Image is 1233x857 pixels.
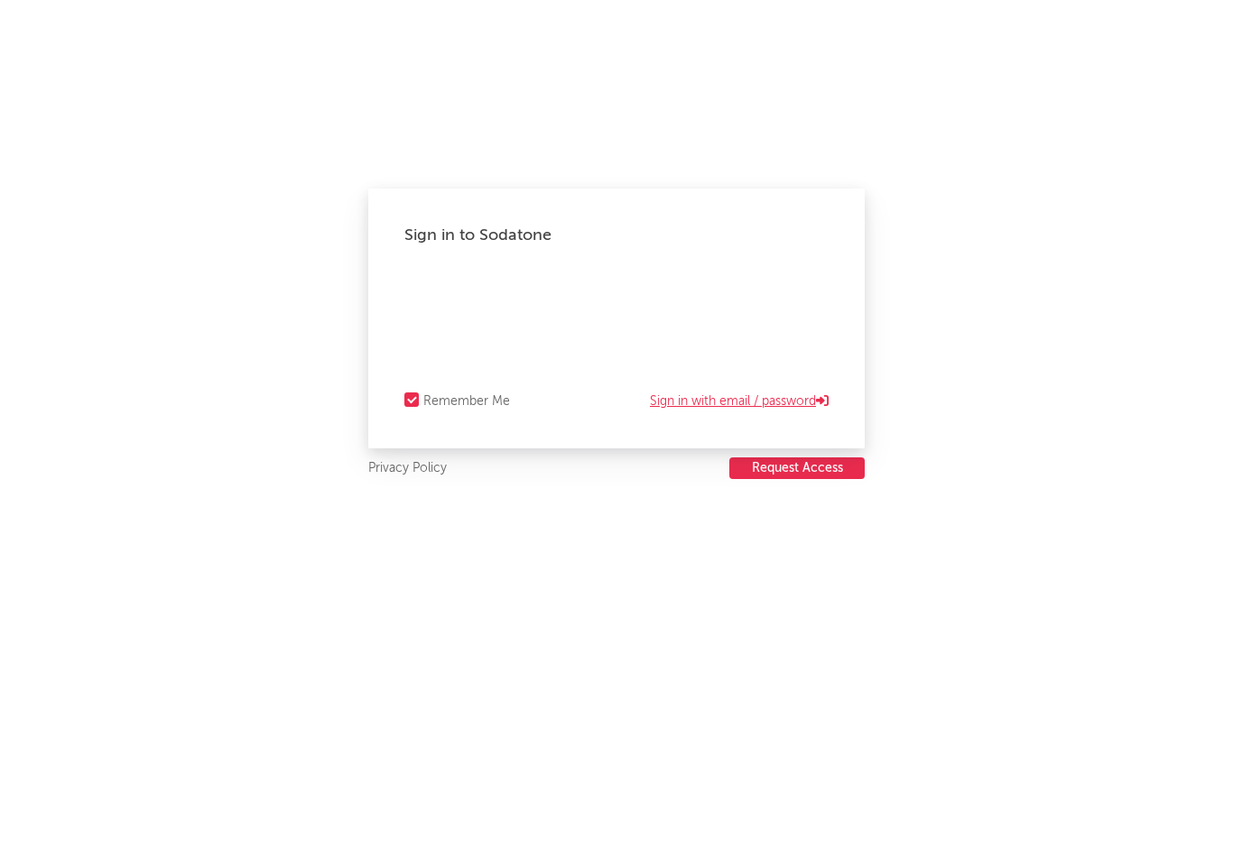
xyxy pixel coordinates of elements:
a: Request Access [729,457,865,480]
button: Request Access [729,457,865,479]
div: Sign in to Sodatone [404,225,829,246]
a: Sign in with email / password [650,391,829,412]
a: Privacy Policy [368,457,447,480]
div: Remember Me [423,391,510,412]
